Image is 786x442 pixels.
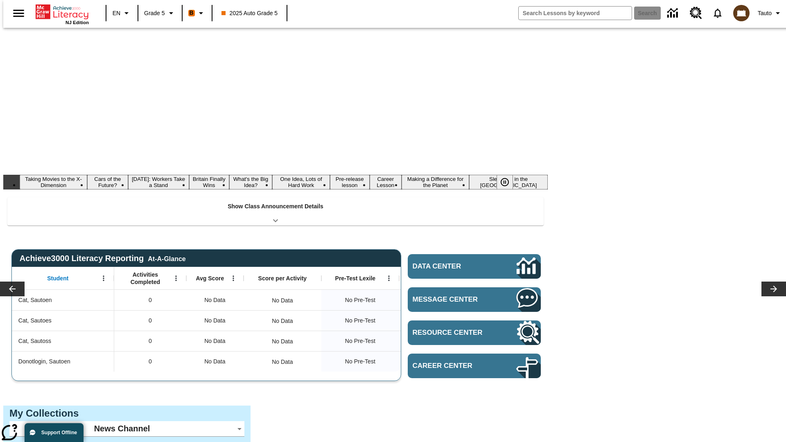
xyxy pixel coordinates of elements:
button: Boost Class color is orange. Change class color [185,6,209,20]
a: Home [36,4,89,20]
button: Select a new avatar [728,2,754,24]
button: Slide 3 Labor Day: Workers Take a Stand [128,175,189,189]
button: Open Menu [383,272,395,284]
div: No Data, Cat, Sautoss [268,333,297,350]
span: 0 [149,316,152,325]
div: No Data, Donotlogin, Sautoen [268,354,297,370]
span: Avg Score [196,275,224,282]
button: Open Menu [170,272,182,284]
span: No Data [200,353,229,370]
button: Slide 5 What's the Big Idea? [229,175,272,189]
span: Student [47,275,68,282]
div: At-A-Glance [148,254,185,263]
button: Open side menu [7,1,31,25]
span: 2025 Auto Grade 5 [221,9,278,18]
a: Resource Center, Will open in new tab [685,2,707,24]
span: Message Center [413,295,492,304]
div: Home [36,3,89,25]
span: 0 [149,296,152,304]
span: Cat, Sautoes [18,316,52,325]
span: No Data [200,312,229,329]
div: News Channel [9,421,244,437]
div: No Data, Cat, Sautoes [186,310,244,331]
p: Show Class Announcement Details [228,202,323,211]
div: No Data, Cat, Sautoen [186,290,244,310]
button: Grade: Grade 5, Select a grade [141,6,179,20]
span: EN [113,9,120,18]
span: Resource Center [413,329,492,337]
span: Career Center [413,362,492,370]
button: Slide 10 Sleepless in the Animal Kingdom [469,175,548,189]
span: Data Center [413,262,489,271]
div: No Data, Cat, Sautoen [268,292,297,309]
div: 0, Cat, Sautoes [114,310,186,331]
div: Show Class Announcement Details [7,197,544,226]
a: Notifications [707,2,728,24]
span: NJ Edition [65,20,89,25]
div: No Data, Cat, Sautoss [186,331,244,351]
a: Data Center [662,2,685,25]
button: Open Menu [97,272,110,284]
span: Support Offline [41,430,77,435]
div: 0, Cat, Sautoss [114,331,186,351]
div: 0, Cat, Sautoen [114,290,186,310]
span: 0 [149,357,152,366]
div: Pause [497,175,521,189]
span: Grade 5 [144,9,165,18]
span: Donotlogin, Sautoen [18,357,70,366]
a: Message Center [408,287,541,312]
button: Profile/Settings [754,6,786,20]
button: Pause [497,175,513,189]
span: Achieve3000 Literacy Reporting [20,254,186,263]
span: No Pre-Test, Donotlogin, Sautoen [345,357,375,366]
img: avatar image [733,5,750,21]
span: Cat, Sautoss [18,337,51,345]
span: No Pre-Test, Cat, Sautoss [345,337,375,345]
button: Slide 4 Britain Finally Wins [189,175,229,189]
span: No Pre-Test, Cat, Sautoen [345,296,375,304]
span: Activities Completed [118,271,172,286]
button: Slide 9 Making a Difference for the Planet [402,175,469,189]
button: Support Offline [25,423,84,442]
a: Career Center [408,354,541,378]
span: No Pre-Test, Cat, Sautoes [345,316,375,325]
input: search field [519,7,632,20]
a: Resource Center, Will open in new tab [408,320,541,345]
button: Slide 6 One Idea, Lots of Hard Work [272,175,330,189]
span: B [190,8,194,18]
button: Language: EN, Select a language [109,6,135,20]
button: Slide 2 Cars of the Future? [87,175,128,189]
span: Cat, Sautoen [18,296,52,304]
button: Slide 8 Career Lesson [370,175,402,189]
div: 0, Donotlogin, Sautoen [114,351,186,372]
button: Slide 1 Taking Movies to the X-Dimension [20,175,87,189]
button: Slide 7 Pre-release lesson [330,175,370,189]
span: Tauto [758,9,772,18]
span: Score per Activity [258,275,307,282]
div: No Data, Cat, Sautoes [268,313,297,329]
div: No Data, Donotlogin, Sautoen [186,351,244,372]
a: Data Center [408,254,541,279]
button: Lesson carousel, Next [761,282,786,296]
span: No Data [200,292,229,309]
span: Pre-Test Lexile [335,275,376,282]
span: No Data [200,333,229,350]
h3: My Collections [9,408,244,419]
button: Open Menu [227,272,239,284]
span: 0 [149,337,152,345]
